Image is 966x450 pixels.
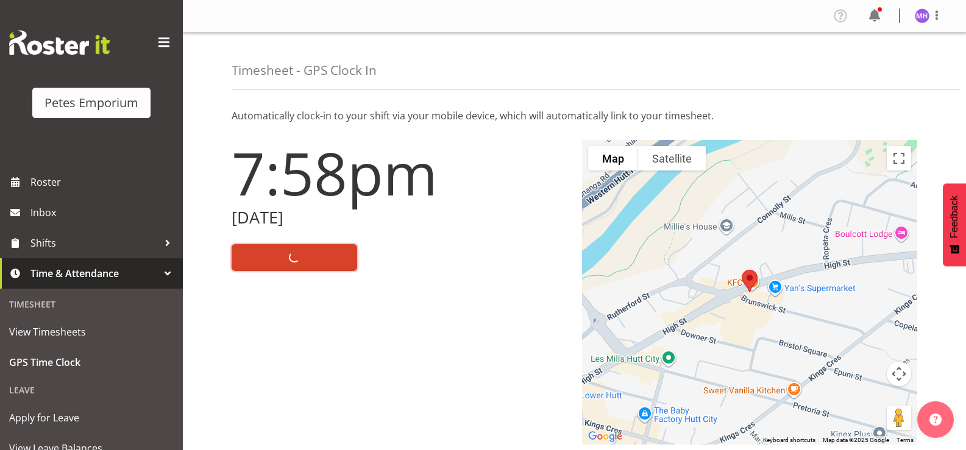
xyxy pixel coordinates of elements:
[897,437,914,443] a: Terms (opens in new tab)
[887,406,911,430] button: Drag Pegman onto the map to open Street View
[9,409,174,427] span: Apply for Leave
[3,403,180,433] a: Apply for Leave
[3,292,180,317] div: Timesheet
[3,317,180,347] a: View Timesheets
[929,413,942,426] img: help-xxl-2.png
[232,208,567,227] h2: [DATE]
[943,183,966,266] button: Feedback - Show survey
[887,146,911,171] button: Toggle fullscreen view
[588,146,638,171] button: Show street map
[823,437,889,443] span: Map data ©2025 Google
[763,436,815,445] button: Keyboard shortcuts
[30,173,177,191] span: Roster
[30,234,158,252] span: Shifts
[915,9,929,23] img: mackenzie-halford4471.jpg
[30,203,177,222] span: Inbox
[585,429,625,445] img: Google
[9,323,174,341] span: View Timesheets
[44,94,138,112] div: Petes Emporium
[3,378,180,403] div: Leave
[30,264,158,283] span: Time & Attendance
[232,63,377,77] h4: Timesheet - GPS Clock In
[232,140,567,206] h1: 7:58pm
[3,347,180,378] a: GPS Time Clock
[887,362,911,386] button: Map camera controls
[9,353,174,371] span: GPS Time Clock
[9,30,110,55] img: Rosterit website logo
[949,195,960,238] span: Feedback
[638,146,706,171] button: Show satellite imagery
[585,429,625,445] a: Open this area in Google Maps (opens a new window)
[232,108,917,123] p: Automatically clock-in to your shift via your mobile device, which will automatically link to you...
